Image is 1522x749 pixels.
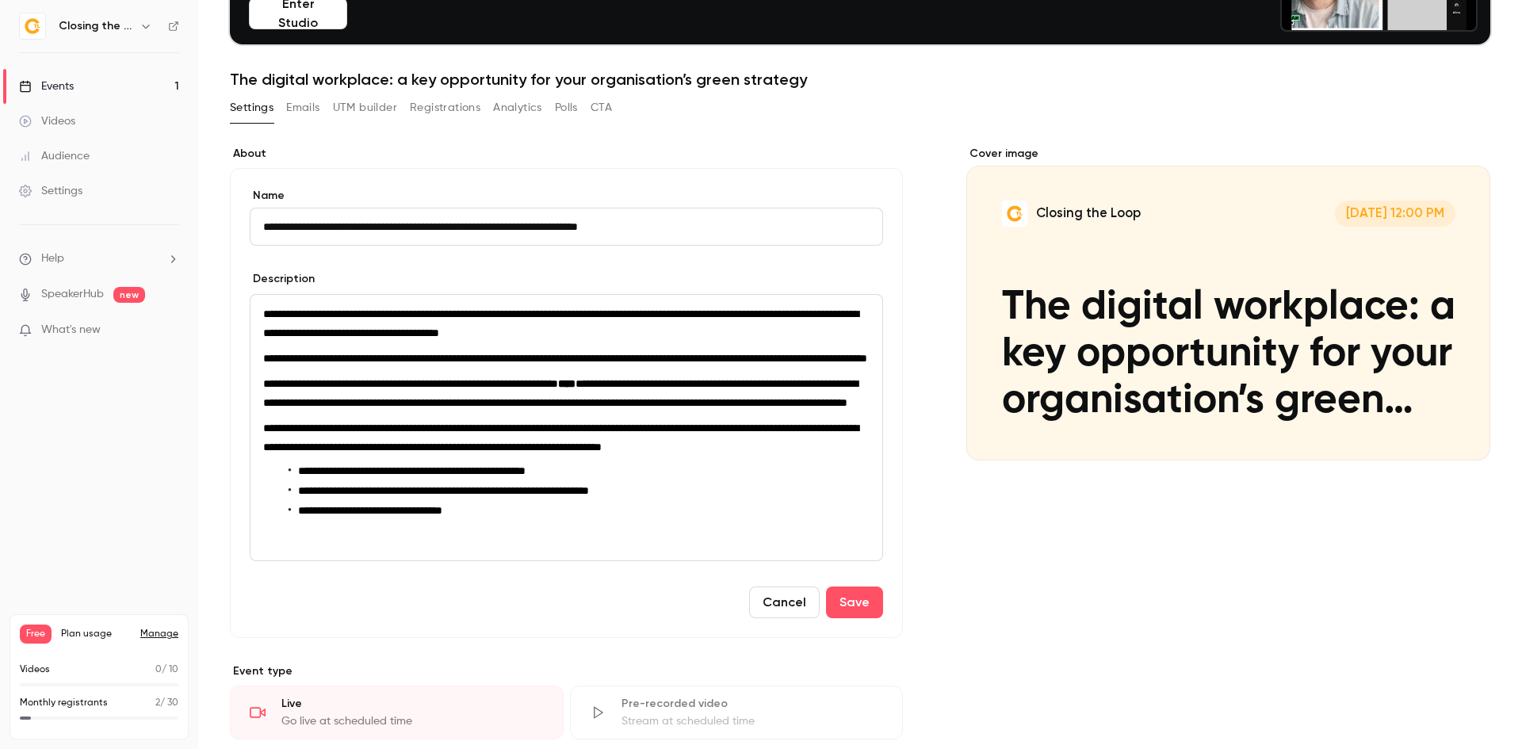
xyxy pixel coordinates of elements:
[160,323,179,338] iframe: Noticeable Trigger
[250,295,882,560] div: editor
[493,95,542,120] button: Analytics
[230,146,903,162] label: About
[281,696,544,712] div: Live
[19,113,75,129] div: Videos
[41,250,64,267] span: Help
[61,628,131,640] span: Plan usage
[250,294,883,561] section: description
[230,95,273,120] button: Settings
[20,625,52,644] span: Free
[59,18,133,34] h6: Closing the Loop
[333,95,397,120] button: UTM builder
[41,286,104,303] a: SpeakerHub
[621,696,884,712] div: Pre-recorded video
[19,148,90,164] div: Audience
[19,250,179,267] li: help-dropdown-opener
[41,322,101,338] span: What's new
[20,696,108,710] p: Monthly registrants
[621,713,884,729] div: Stream at scheduled time
[230,70,1490,89] h1: The digital workplace: a key opportunity for your organisation’s green strategy
[555,95,578,120] button: Polls
[250,271,315,287] label: Description
[20,13,45,39] img: Closing the Loop
[230,686,564,739] div: LiveGo live at scheduled time
[155,663,178,677] p: / 10
[230,663,903,679] p: Event type
[140,628,178,640] a: Manage
[591,95,612,120] button: CTA
[410,95,480,120] button: Registrations
[966,146,1490,460] section: Cover image
[155,665,162,674] span: 0
[113,287,145,303] span: new
[20,663,50,677] p: Videos
[155,698,160,708] span: 2
[250,188,883,204] label: Name
[749,587,820,618] button: Cancel
[286,95,319,120] button: Emails
[281,713,544,729] div: Go live at scheduled time
[966,146,1490,162] label: Cover image
[570,686,904,739] div: Pre-recorded videoStream at scheduled time
[19,78,74,94] div: Events
[826,587,883,618] button: Save
[19,183,82,199] div: Settings
[155,696,178,710] p: / 30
